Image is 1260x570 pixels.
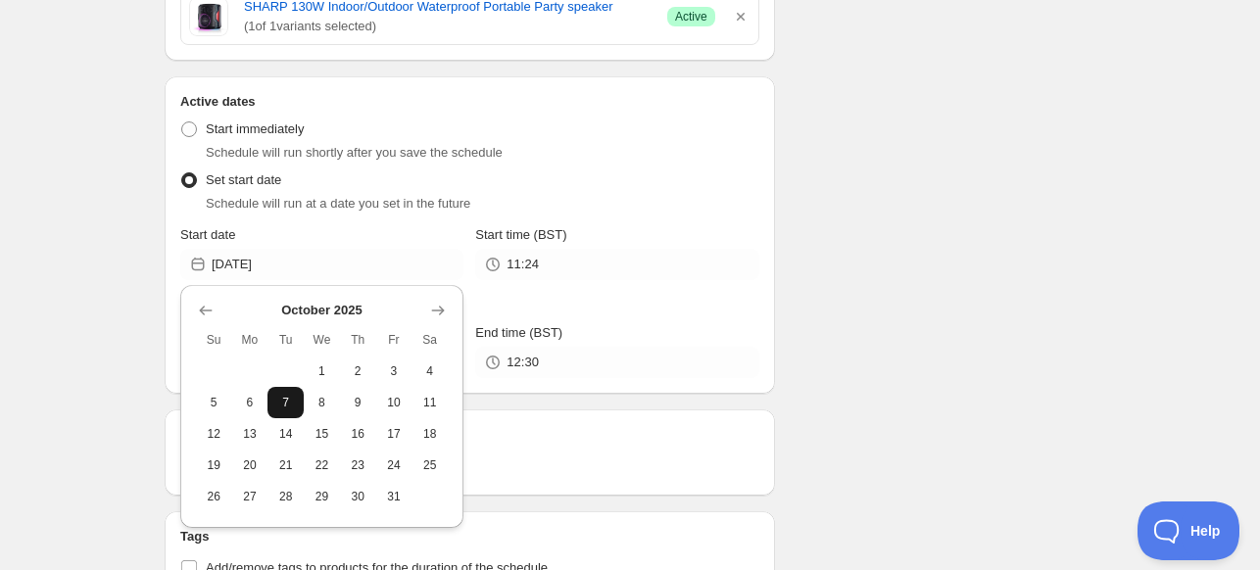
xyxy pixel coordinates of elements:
[312,489,332,504] span: 29
[180,92,759,112] h2: Active dates
[196,481,232,512] button: Sunday October 26 2025
[312,395,332,410] span: 8
[240,395,261,410] span: 6
[348,426,368,442] span: 16
[196,450,232,481] button: Sunday October 19 2025
[348,332,368,348] span: Th
[304,324,340,356] th: Wednesday
[240,332,261,348] span: Mo
[340,418,376,450] button: Thursday October 16 2025
[424,297,452,324] button: Show next month, November 2025
[419,363,440,379] span: 4
[275,332,296,348] span: Tu
[206,172,281,187] span: Set start date
[267,387,304,418] button: Tuesday October 7 2025
[1138,501,1240,560] iframe: Toggle Customer Support
[384,395,405,410] span: 10
[384,426,405,442] span: 17
[267,450,304,481] button: Tuesday October 21 2025
[384,332,405,348] span: Fr
[180,227,235,242] span: Start date
[196,324,232,356] th: Sunday
[419,426,440,442] span: 18
[232,387,268,418] button: Monday October 6 2025
[244,17,652,36] span: ( 1 of 1 variants selected)
[384,363,405,379] span: 3
[204,457,224,473] span: 19
[275,395,296,410] span: 7
[232,481,268,512] button: Monday October 27 2025
[412,450,448,481] button: Saturday October 25 2025
[304,387,340,418] button: Wednesday October 8 2025
[312,363,332,379] span: 1
[312,332,332,348] span: We
[376,356,412,387] button: Friday October 3 2025
[675,9,707,24] span: Active
[206,196,470,211] span: Schedule will run at a date you set in the future
[232,450,268,481] button: Monday October 20 2025
[204,332,224,348] span: Su
[240,489,261,504] span: 27
[304,418,340,450] button: Wednesday October 15 2025
[206,145,503,160] span: Schedule will run shortly after you save the schedule
[180,425,759,445] h2: Repeating
[232,324,268,356] th: Monday
[348,395,368,410] span: 9
[275,426,296,442] span: 14
[312,426,332,442] span: 15
[275,457,296,473] span: 21
[304,450,340,481] button: Wednesday October 22 2025
[304,356,340,387] button: Wednesday October 1 2025
[275,489,296,504] span: 28
[348,363,368,379] span: 2
[204,489,224,504] span: 26
[204,426,224,442] span: 12
[412,418,448,450] button: Saturday October 18 2025
[192,297,219,324] button: Show previous month, September 2025
[240,457,261,473] span: 20
[267,418,304,450] button: Tuesday October 14 2025
[419,395,440,410] span: 11
[384,457,405,473] span: 24
[376,418,412,450] button: Friday October 17 2025
[376,450,412,481] button: Friday October 24 2025
[267,324,304,356] th: Tuesday
[412,356,448,387] button: Saturday October 4 2025
[232,418,268,450] button: Monday October 13 2025
[304,481,340,512] button: Wednesday October 29 2025
[419,457,440,473] span: 25
[240,426,261,442] span: 13
[348,457,368,473] span: 23
[204,395,224,410] span: 5
[312,457,332,473] span: 22
[206,121,304,136] span: Start immediately
[412,387,448,418] button: Saturday October 11 2025
[412,324,448,356] th: Saturday
[376,324,412,356] th: Friday
[267,481,304,512] button: Tuesday October 28 2025
[340,481,376,512] button: Thursday October 30 2025
[196,387,232,418] button: Sunday October 5 2025
[475,325,562,340] span: End time (BST)
[196,418,232,450] button: Sunday October 12 2025
[340,324,376,356] th: Thursday
[376,387,412,418] button: Friday October 10 2025
[419,332,440,348] span: Sa
[340,387,376,418] button: Thursday October 9 2025
[384,489,405,504] span: 31
[340,356,376,387] button: Thursday October 2 2025
[376,481,412,512] button: Friday October 31 2025
[180,527,759,546] h2: Tags
[340,450,376,481] button: Thursday October 23 2025
[475,227,566,242] span: Start time (BST)
[348,489,368,504] span: 30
